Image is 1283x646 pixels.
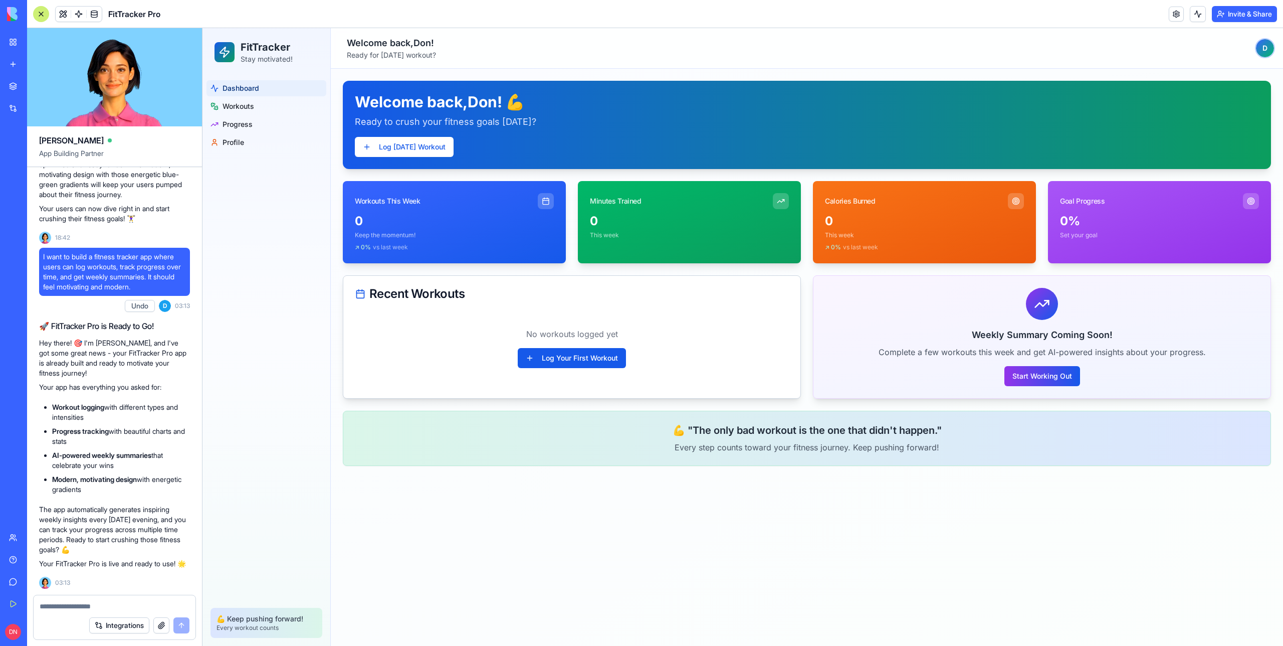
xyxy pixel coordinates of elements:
[39,204,190,224] p: Your users can now dive right in and start crushing their fitness goals! 🏋️‍♀️
[52,402,190,422] li: with different types and intensities
[20,73,52,83] span: Workouts
[4,52,124,68] a: Dashboard
[622,168,673,178] div: Calories Burned
[39,505,190,555] p: The app automatically generates inspiring weekly insights every [DATE] evening, and you can track...
[152,203,351,211] p: Keep the momentum!
[153,300,586,312] p: No workouts logged yet
[52,451,151,459] strong: AI-powered weekly summaries
[52,427,109,435] strong: Progress tracking
[167,260,262,272] span: Recent Workouts
[640,215,676,223] span: vs last week
[387,185,586,201] div: 0
[52,450,190,470] li: that celebrate your wins
[14,586,114,596] p: 💪 Keep pushing forward!
[7,7,69,21] img: logo
[315,320,423,340] button: Log Your First Workout
[39,149,190,200] p: Perfect! ✨ Your app is now fully optimized and ready to rock! The modern, motivating design with ...
[623,318,1056,330] p: Complete a few workouts this week and get AI-powered insights about your progress.
[39,134,104,146] span: [PERSON_NAME]
[39,559,190,569] p: Your FitTracker Pro is live and ready to use! 🌟
[152,215,168,223] span: ↗ 0%
[175,302,190,310] span: 03:13
[387,168,439,178] div: Minutes Trained
[20,55,57,65] span: Dashboard
[43,252,186,292] span: I want to build a fitness tracker app where users can log workouts, track progress over time, and...
[39,577,51,589] img: Ella_00000_wcx2te.png
[20,91,50,101] span: Progress
[152,185,351,201] div: 0
[1212,6,1277,22] button: Invite & Share
[52,475,137,483] strong: Modern, motivating design
[14,596,114,604] p: Every workout counts
[623,300,1056,314] h3: Weekly Summary Coming Soon!
[39,382,190,392] p: Your app has everything you asked for:
[858,168,902,178] div: Goal Progress
[55,234,70,242] span: 18:42
[170,215,205,223] span: vs last week
[144,22,234,32] p: Ready for [DATE] workout?
[153,395,1056,409] h3: 💪 "The only bad workout is the one that didn't happen."
[39,338,190,378] p: Hey there! 🎯 I'm [PERSON_NAME], and I've got some great news - your FitTracker Pro app is already...
[387,203,586,211] p: This week
[159,300,171,312] span: D
[52,474,190,495] li: with energetic gradients
[622,215,638,223] span: ↗ 0%
[153,413,1056,425] p: Every step counts toward your fitness journey. Keep pushing forward!
[38,12,90,26] h1: FitTracker
[1052,10,1073,30] button: D
[152,65,1056,83] h1: Welcome back, Don ! 💪
[20,109,42,119] span: Profile
[622,203,821,211] p: This week
[144,8,234,22] h2: Welcome back, Don !
[4,70,124,86] a: Workouts
[39,148,190,167] span: App Building Partner
[1053,11,1072,29] span: D
[39,320,190,332] h2: 🚀 FitTracker Pro is Ready to Go!
[4,106,124,122] a: Profile
[152,109,251,129] button: Log [DATE] Workout
[108,8,160,20] span: FitTracker Pro
[55,579,70,587] span: 03:13
[858,185,1056,201] div: 0%
[4,88,124,104] a: Progress
[125,300,155,312] button: Undo
[52,403,104,411] strong: Workout logging
[152,168,218,178] div: Workouts This Week
[152,87,1056,101] p: Ready to crush your fitness goals [DATE]?
[802,338,878,358] button: Start Working Out
[622,185,821,201] div: 0
[5,624,21,640] span: DN
[858,203,1056,211] p: Set your goal
[39,232,51,244] img: Ella_00000_wcx2te.png
[38,26,90,36] p: Stay motivated!
[52,426,190,446] li: with beautiful charts and stats
[89,617,149,633] button: Integrations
